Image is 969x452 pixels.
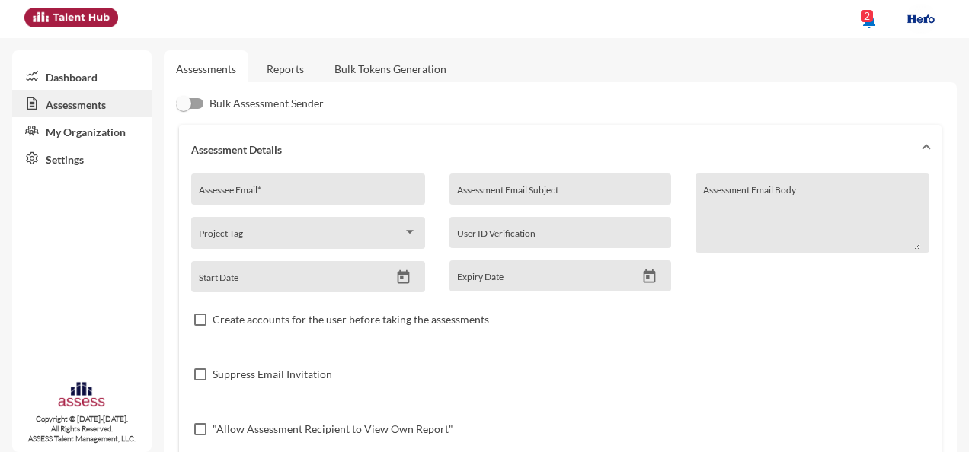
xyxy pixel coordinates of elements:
[57,380,106,411] img: assesscompany-logo.png
[213,420,453,438] span: "Allow Assessment Recipient to View Own Report"
[191,143,911,156] mat-panel-title: Assessment Details
[12,62,152,90] a: Dashboard
[179,125,942,173] mat-expansion-panel-header: Assessment Details
[12,117,152,145] a: My Organization
[209,94,324,113] span: Bulk Assessment Sender
[213,310,489,329] span: Create accounts for the user before taking the assessments
[12,90,152,117] a: Assessments
[176,62,236,75] a: Assessments
[860,11,878,30] mat-icon: notifications
[636,269,663,285] button: Open calendar
[12,145,152,172] a: Settings
[254,50,316,88] a: Reports
[213,365,332,384] span: Suppress Email Invitation
[390,269,417,285] button: Open calendar
[861,10,873,22] div: 2
[322,50,459,88] a: Bulk Tokens Generation
[12,414,152,444] p: Copyright © [DATE]-[DATE]. All Rights Reserved. ASSESS Talent Management, LLC.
